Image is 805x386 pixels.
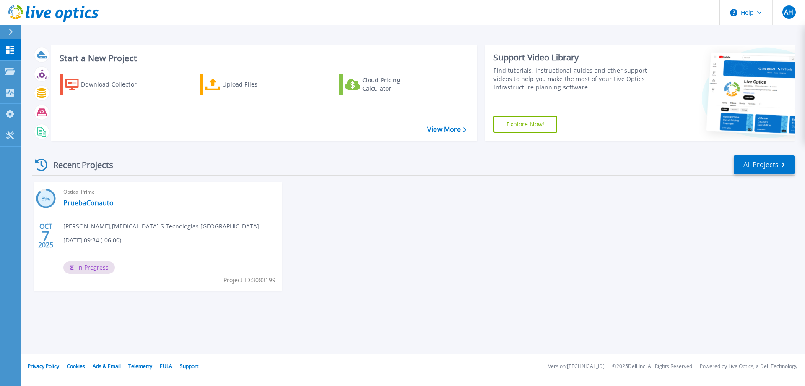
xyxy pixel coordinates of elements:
li: Version: [TECHNICAL_ID] [548,364,605,369]
a: Ads & Email [93,362,121,370]
span: In Progress [63,261,115,274]
h3: Start a New Project [60,54,466,63]
a: Upload Files [200,74,293,95]
div: Find tutorials, instructional guides and other support videos to help you make the most of your L... [493,66,651,92]
div: OCT 2025 [38,221,54,251]
div: Download Collector [81,76,148,93]
div: Support Video Library [493,52,651,63]
div: Recent Projects [32,155,125,175]
span: AH [784,9,793,16]
span: 7 [42,232,49,239]
h3: 89 [36,194,56,204]
a: PruebaConauto [63,199,114,207]
a: Telemetry [128,362,152,370]
a: Cookies [67,362,85,370]
a: Support [180,362,198,370]
a: EULA [160,362,172,370]
li: © 2025 Dell Inc. All Rights Reserved [612,364,692,369]
div: Cloud Pricing Calculator [362,76,429,93]
a: Explore Now! [493,116,557,133]
li: Powered by Live Optics, a Dell Technology [700,364,797,369]
span: Optical Prime [63,187,277,197]
span: [DATE] 09:34 (-06:00) [63,236,121,245]
a: View More [427,126,466,134]
a: Cloud Pricing Calculator [339,74,433,95]
a: Download Collector [60,74,153,95]
span: Project ID: 3083199 [223,276,275,285]
div: Upload Files [222,76,289,93]
span: [PERSON_NAME] , [MEDICAL_DATA] S Tecnologias [GEOGRAPHIC_DATA] [63,222,259,231]
span: % [47,197,50,201]
a: All Projects [734,155,795,174]
a: Privacy Policy [28,362,59,370]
